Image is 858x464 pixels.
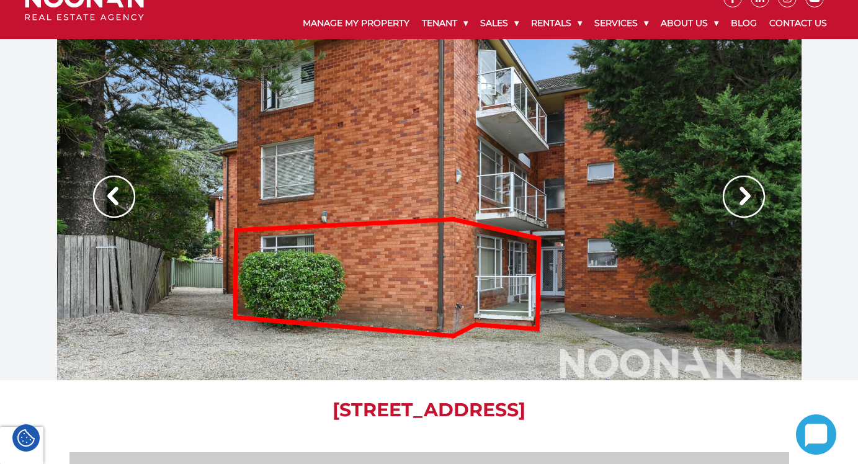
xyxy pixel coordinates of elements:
a: Manage My Property [297,7,416,39]
a: Tenant [416,7,474,39]
img: Arrow slider [723,176,765,218]
h1: [STREET_ADDRESS] [69,399,789,421]
a: Contact Us [763,7,833,39]
a: Sales [474,7,525,39]
div: Cookie Settings [12,424,40,452]
a: Rentals [525,7,588,39]
a: Services [588,7,655,39]
img: Arrow slider [93,176,135,218]
a: Blog [725,7,763,39]
a: About Us [655,7,725,39]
